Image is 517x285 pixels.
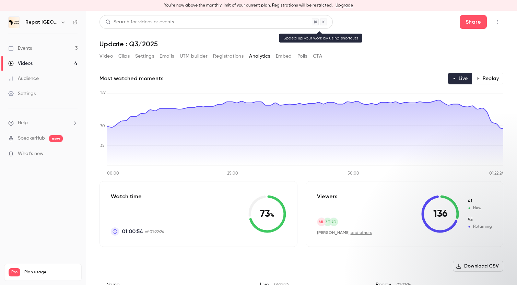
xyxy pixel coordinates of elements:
[249,51,270,62] button: Analytics
[297,51,307,62] button: Polls
[8,119,78,127] li: help-dropdown-opener
[460,15,487,29] button: Share
[107,171,119,176] tspan: 00:00
[100,124,105,128] tspan: 70
[25,19,58,26] h6: Repat [GEOGRAPHIC_DATA]
[467,198,492,204] span: New
[105,19,174,26] div: Search for videos or events
[8,45,32,52] div: Events
[317,230,350,235] span: [PERSON_NAME]
[122,227,164,236] p: of 01:22:24
[100,144,105,148] tspan: 35
[9,17,20,28] img: Repat Africa
[492,16,503,27] button: Top Bar Actions
[122,227,143,236] span: 01:00:54
[336,3,353,8] a: Upgrade
[319,219,324,225] span: ML
[118,51,130,62] button: Clips
[100,91,106,95] tspan: 127
[180,51,208,62] button: UTM builder
[49,135,63,142] span: new
[160,51,174,62] button: Emails
[111,192,164,201] p: Watch time
[472,73,503,84] button: Replay
[313,51,322,62] button: CTA
[351,231,372,235] a: and others
[213,51,244,62] button: Registrations
[331,219,337,225] span: RD
[8,60,33,67] div: Videos
[489,171,504,176] tspan: 01:22:24
[467,217,492,223] span: Returning
[317,192,338,201] p: Viewers
[8,90,36,97] div: Settings
[8,75,39,82] div: Audience
[325,219,330,225] span: BT
[276,51,292,62] button: Embed
[99,40,503,48] h1: Update : Q3/2025
[24,270,77,275] span: Plan usage
[448,73,472,84] button: Live
[18,119,28,127] span: Help
[9,268,20,276] span: Pro
[467,224,492,230] span: Returning
[227,171,238,176] tspan: 25:00
[135,51,154,62] button: Settings
[348,171,359,176] tspan: 50:00
[99,74,164,83] h2: Most watched moments
[317,230,372,236] div: ,
[467,205,492,211] span: New
[99,51,113,62] button: Video
[69,151,78,157] iframe: Noticeable Trigger
[18,150,44,157] span: What's new
[18,135,45,142] a: SpeakerHub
